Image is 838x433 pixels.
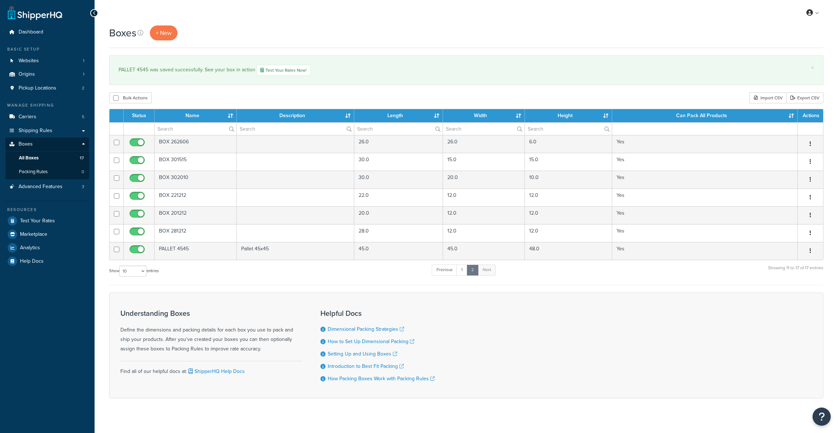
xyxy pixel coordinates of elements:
[354,224,443,242] td: 28.0
[612,206,798,224] td: Yes
[328,375,435,382] a: How Packing Boxes Work with Packing Rules
[443,242,525,260] td: 45.0
[354,242,443,260] td: 45.0
[612,171,798,188] td: Yes
[80,155,84,161] span: 17
[612,135,798,153] td: Yes
[749,92,786,103] div: Import CSV
[19,169,48,175] span: Packing Rules
[20,231,47,238] span: Marketplace
[443,188,525,206] td: 12.0
[237,109,354,122] th: Description : activate to sort column ascending
[5,25,89,39] li: Dashboard
[768,264,823,279] div: Showing 11 to 17 of 17 entries
[5,228,89,241] a: Marketplace
[5,180,89,194] a: Advanced Features 3
[83,58,84,64] span: 1
[432,265,457,275] a: Previous
[525,135,612,153] td: 6.0
[813,408,831,426] button: Open Resource Center
[525,153,612,171] td: 15.0
[109,26,136,40] h1: Boxes
[443,224,525,242] td: 12.0
[120,309,302,354] div: Define the dimensions and packing details for each box you use to pack and ship your products. Af...
[354,188,443,206] td: 22.0
[612,242,798,260] td: Yes
[354,109,443,122] th: Length : activate to sort column ascending
[525,242,612,260] td: 48.0
[320,309,435,317] h3: Helpful Docs
[328,325,404,333] a: Dimensional Packing Strategies
[525,109,612,122] th: Height : activate to sort column ascending
[525,123,612,135] input: Search
[443,171,525,188] td: 20.0
[786,92,823,103] a: Export CSV
[8,5,62,20] a: ShipperHQ Home
[155,242,237,260] td: PALLET 4545
[354,206,443,224] td: 20.0
[5,110,89,124] a: Carriers 5
[20,218,55,224] span: Test Your Rates
[467,265,479,275] a: 2
[5,214,89,227] a: Test Your Rates
[443,109,525,122] th: Width : activate to sort column ascending
[119,65,814,76] div: PALLET 4545 was saved successfully. See your box in action
[155,188,237,206] td: BOX 221212
[328,362,404,370] a: Introduction to Best Fit Packing
[612,224,798,242] td: Yes
[5,180,89,194] li: Advanced Features
[5,151,89,165] a: All Boxes 17
[82,85,84,91] span: 2
[443,135,525,153] td: 26.0
[5,207,89,213] div: Resources
[612,188,798,206] td: Yes
[5,82,89,95] a: Pickup Locations 2
[811,65,814,71] a: ×
[120,309,302,317] h3: Understanding Boxes
[5,110,89,124] li: Carriers
[19,71,35,78] span: Origins
[82,114,84,120] span: 5
[19,58,39,64] span: Websites
[5,138,89,151] a: Boxes
[354,123,443,135] input: Search
[5,165,89,179] li: Packing Rules
[443,123,524,135] input: Search
[798,109,823,122] th: Actions
[20,245,40,251] span: Analytics
[525,171,612,188] td: 10.0
[5,102,89,108] div: Manage Shipping
[612,109,798,122] th: Can Pack All Products : activate to sort column ascending
[237,242,354,260] td: Pallet 45x45
[155,224,237,242] td: BOX 281212
[5,255,89,268] a: Help Docs
[525,206,612,224] td: 12.0
[119,266,147,277] select: Showentries
[187,368,245,375] a: ShipperHQ Help Docs
[5,54,89,68] li: Websites
[5,82,89,95] li: Pickup Locations
[328,338,414,345] a: How to Set Up Dimensional Packing
[19,184,63,190] span: Advanced Features
[354,171,443,188] td: 30.0
[443,153,525,171] td: 15.0
[5,124,89,138] a: Shipping Rules
[20,258,44,265] span: Help Docs
[109,266,159,277] label: Show entries
[478,265,496,275] a: Next
[237,123,354,135] input: Search
[525,224,612,242] td: 12.0
[155,153,237,171] td: BOX 301515
[109,92,152,103] button: Bulk Actions
[124,109,155,122] th: Status
[456,265,467,275] a: 1
[19,141,33,147] span: Boxes
[354,153,443,171] td: 30.0
[5,241,89,254] a: Analytics
[150,25,177,40] a: + New
[5,68,89,81] li: Origins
